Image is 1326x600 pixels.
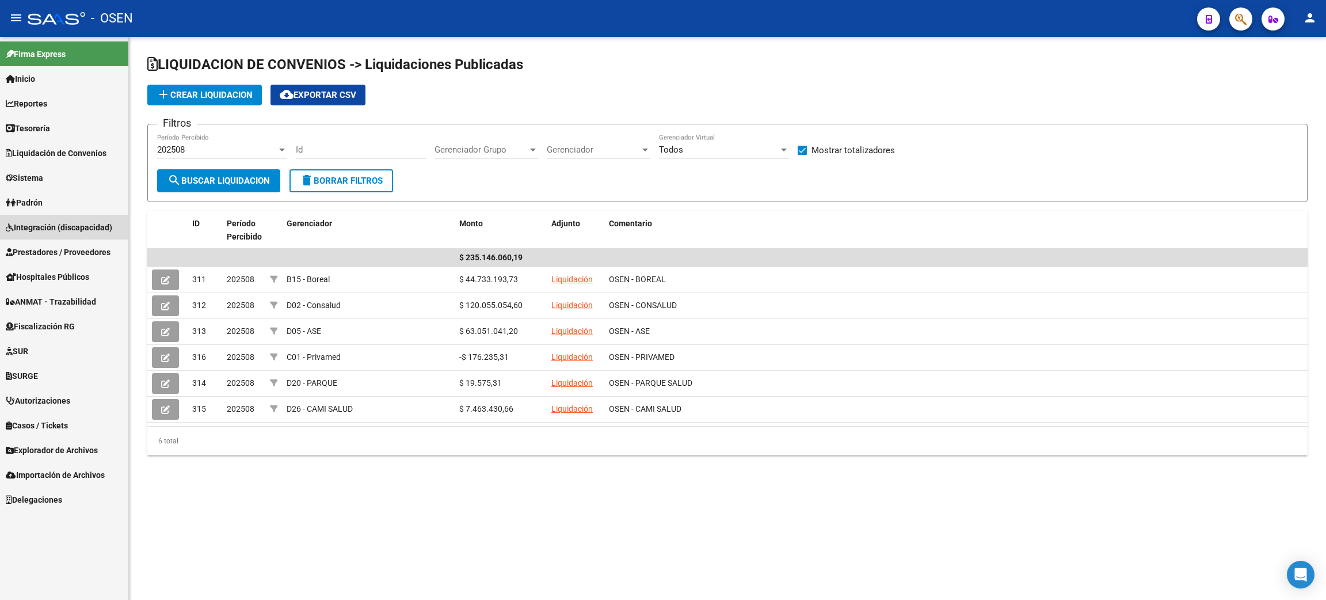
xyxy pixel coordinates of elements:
[300,176,383,186] span: Borrar Filtros
[287,326,321,336] span: D05 - ASE
[609,352,675,362] span: OSEN - PRIVAMED
[227,404,254,413] span: 202508
[227,301,254,310] span: 202508
[227,326,254,336] span: 202508
[270,85,365,105] button: Exportar CSV
[551,378,593,388] a: Liquidación
[287,219,332,228] span: Gerenciador
[6,345,28,358] span: SUR
[167,173,181,187] mat-icon: search
[287,301,341,310] span: D02 - Consalud
[147,427,1308,455] div: 6 total
[459,219,483,228] span: Monto
[551,301,593,310] a: Liquidación
[6,73,35,85] span: Inicio
[227,275,254,284] span: 202508
[280,88,294,101] mat-icon: cloud_download
[157,88,170,101] mat-icon: add
[6,271,89,283] span: Hospitales Públicos
[459,299,542,312] div: $ 120.055.054,60
[609,404,681,413] span: OSEN - CAMI SALUD
[6,122,50,135] span: Tesorería
[6,172,43,184] span: Sistema
[435,145,528,155] span: Gerenciador Grupo
[6,196,43,209] span: Padrón
[6,48,66,60] span: Firma Express
[459,377,542,390] div: $ 19.575,31
[157,145,185,155] span: 202508
[287,275,330,284] span: B15 - Boreal
[192,352,206,362] span: 316
[551,352,593,362] a: Liquidación
[1303,11,1317,25] mat-icon: person
[6,469,105,481] span: Importación de Archivos
[157,169,280,192] button: Buscar Liquidacion
[459,325,542,338] div: $ 63.051.041,20
[287,378,337,388] span: D20 - PARQUE
[609,326,650,336] span: OSEN - ASE
[6,444,98,457] span: Explorador de Archivos
[227,352,254,362] span: 202508
[6,394,70,407] span: Autorizaciones
[222,211,265,262] datatable-header-cell: Período Percibido
[188,211,222,262] datatable-header-cell: ID
[459,351,542,364] div: -$ 176.235,31
[227,219,262,241] span: Período Percibido
[547,145,640,155] span: Gerenciador
[609,301,677,310] span: OSEN - CONSALUD
[167,176,270,186] span: Buscar Liquidacion
[192,404,206,413] span: 315
[455,211,547,262] datatable-header-cell: Monto
[811,143,895,157] span: Mostrar totalizadores
[192,275,206,284] span: 311
[300,173,314,187] mat-icon: delete
[551,404,593,413] a: Liquidación
[6,493,62,506] span: Delegaciones
[551,219,580,228] span: Adjunto
[609,275,666,284] span: OSEN - BOREAL
[6,295,96,308] span: ANMAT - Trazabilidad
[6,246,110,259] span: Prestadores / Proveedores
[459,253,523,262] span: $ 235.146.060,19
[287,352,341,362] span: C01 - Privamed
[9,11,23,25] mat-icon: menu
[6,147,106,160] span: Liquidación de Convenios
[6,419,68,432] span: Casos / Tickets
[551,326,593,336] a: Liquidación
[192,326,206,336] span: 313
[459,402,542,416] div: $ 7.463.430,66
[547,211,604,262] datatable-header-cell: Adjunto
[192,378,206,388] span: 314
[604,211,1308,262] datatable-header-cell: Comentario
[157,90,253,100] span: Crear Liquidacion
[280,90,356,100] span: Exportar CSV
[609,378,692,388] span: OSEN - PARQUE SALUD
[6,370,38,382] span: SURGE
[6,221,112,234] span: Integración (discapacidad)
[659,145,683,155] span: Todos
[6,320,75,333] span: Fiscalización RG
[192,219,200,228] span: ID
[147,56,523,73] span: LIQUIDACION DE CONVENIOS -> Liquidaciones Publicadas
[289,169,393,192] button: Borrar Filtros
[91,6,133,31] span: - OSEN
[1287,561,1314,588] div: Open Intercom Messenger
[282,211,455,262] datatable-header-cell: Gerenciador
[147,85,262,105] button: Crear Liquidacion
[287,404,353,413] span: D26 - CAMI SALUD
[192,301,206,310] span: 312
[609,219,652,228] span: Comentario
[157,115,197,131] h3: Filtros
[459,273,542,286] div: $ 44.733.193,73
[551,275,593,284] a: Liquidación
[227,378,254,388] span: 202508
[6,97,47,110] span: Reportes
